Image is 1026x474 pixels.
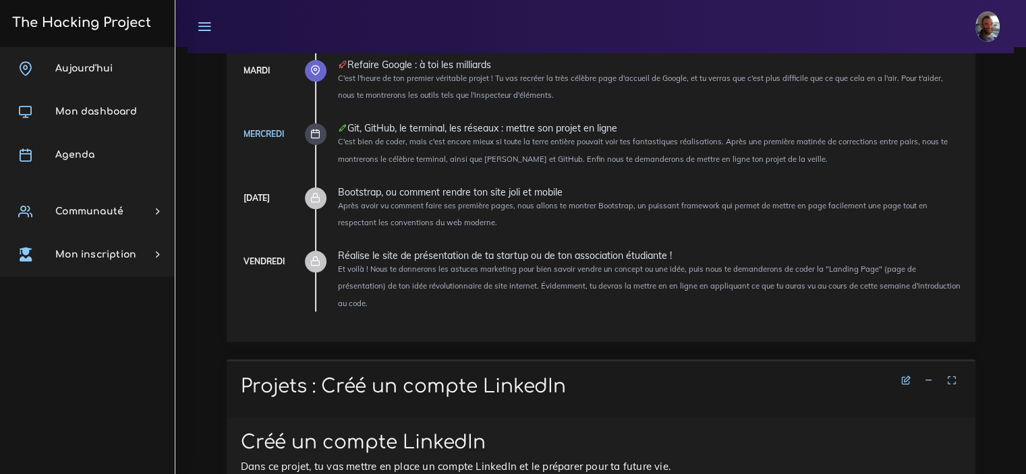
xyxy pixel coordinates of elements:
[338,137,948,163] small: C'est bien de coder, mais c'est encore mieux si toute la terre entière pouvait voir tes fantastiq...
[55,63,113,73] span: Aujourd'hui
[55,107,137,117] span: Mon dashboard
[244,129,284,139] a: Mercredi
[241,432,961,454] h1: Créé un compte LinkedIn
[55,206,123,216] span: Communauté
[338,73,943,100] small: C'est l'heure de ton premier véritable projet ! Tu vas recréer la très célèbre page d'accueil de ...
[244,191,270,206] div: [DATE]
[8,16,151,30] h3: The Hacking Project
[244,63,270,78] div: Mardi
[338,60,961,69] div: Refaire Google : à toi les milliards
[338,264,961,307] small: Et voilà ! Nous te donnerons les astuces marketing pour bien savoir vendre un concept ou une idée...
[975,11,1000,42] img: buzfeicrkgnctnff1p9r.jpg
[338,201,928,227] small: Après avoir vu comment faire ses première pages, nous allons te montrer Bootstrap, un puissant fr...
[55,150,94,160] span: Agenda
[338,123,961,133] div: Git, GitHub, le terminal, les réseaux : mettre son projet en ligne
[55,249,136,260] span: Mon inscription
[338,251,961,260] div: Réalise le site de présentation de ta startup ou de ton association étudiante !
[244,254,285,269] div: Vendredi
[338,187,961,197] div: Bootstrap, ou comment rendre ton site joli et mobile
[241,376,961,398] h1: Projets : Créé un compte LinkedIn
